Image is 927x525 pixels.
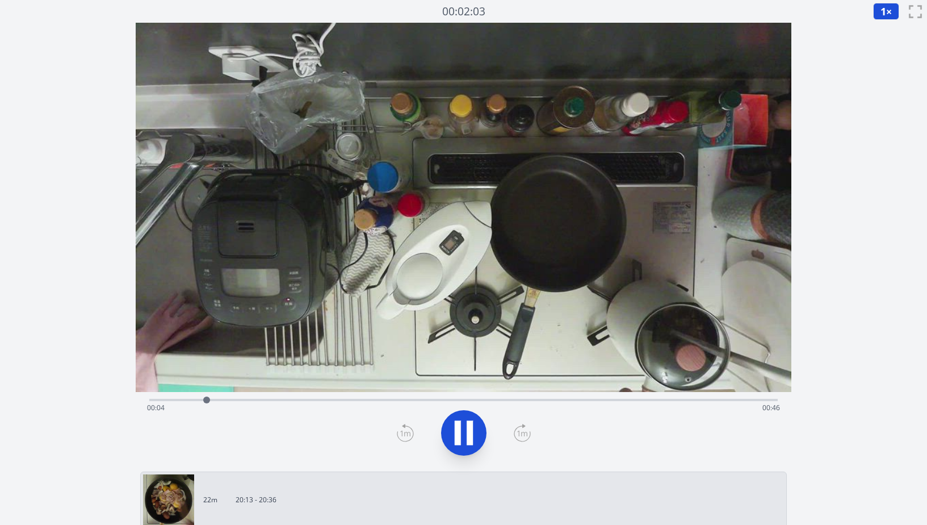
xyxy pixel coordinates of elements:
span: 1 [880,5,886,18]
p: 20:13 - 20:36 [236,495,276,505]
p: 22m [203,495,217,505]
span: 00:04 [147,403,165,413]
span: 00:46 [762,403,780,413]
button: 1× [873,3,899,20]
a: 00:02:03 [442,3,485,20]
